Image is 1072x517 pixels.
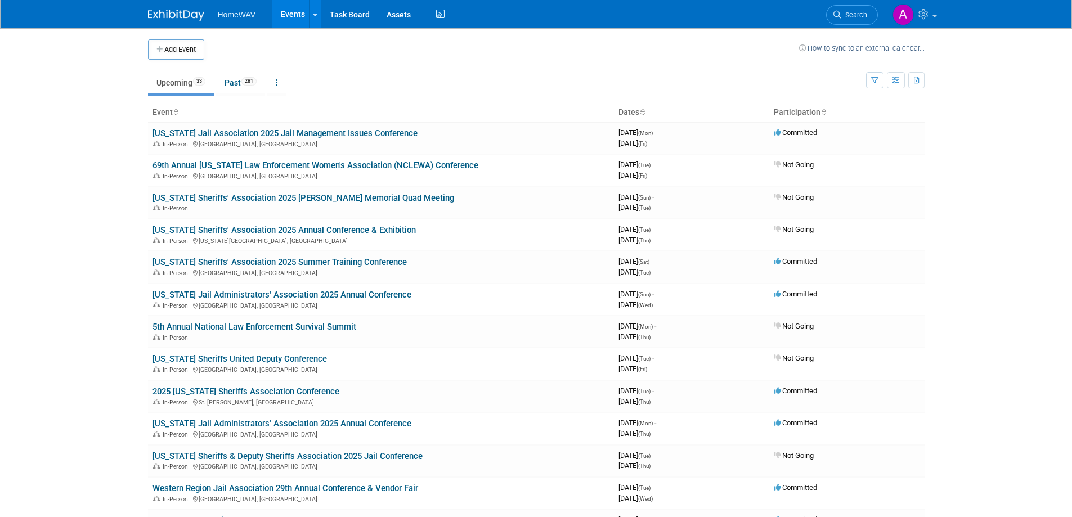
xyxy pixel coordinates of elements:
[148,39,204,60] button: Add Event
[163,269,191,277] span: In-Person
[152,386,339,397] a: 2025 [US_STATE] Sheriffs Association Conference
[638,173,647,179] span: (Fri)
[618,429,651,438] span: [DATE]
[774,225,814,233] span: Not Going
[651,257,653,266] span: -
[618,193,654,201] span: [DATE]
[148,103,614,122] th: Event
[638,269,651,276] span: (Tue)
[153,463,160,469] img: In-Person Event
[652,451,654,460] span: -
[163,173,191,180] span: In-Person
[153,173,160,178] img: In-Person Event
[638,227,651,233] span: (Tue)
[652,290,654,298] span: -
[618,160,654,169] span: [DATE]
[153,366,160,372] img: In-Person Event
[654,419,656,427] span: -
[618,386,654,395] span: [DATE]
[618,461,651,470] span: [DATE]
[638,291,651,298] span: (Sun)
[638,431,651,437] span: (Thu)
[152,257,407,267] a: [US_STATE] Sheriffs' Association 2025 Summer Training Conference
[163,141,191,148] span: In-Person
[774,483,817,492] span: Committed
[152,461,609,470] div: [GEOGRAPHIC_DATA], [GEOGRAPHIC_DATA]
[638,399,651,405] span: (Thu)
[638,259,649,265] span: (Sat)
[638,463,651,469] span: (Thu)
[774,160,814,169] span: Not Going
[614,103,769,122] th: Dates
[618,397,651,406] span: [DATE]
[652,160,654,169] span: -
[618,139,647,147] span: [DATE]
[163,334,191,341] span: In-Person
[163,399,191,406] span: In-Person
[618,419,656,427] span: [DATE]
[618,268,651,276] span: [DATE]
[618,494,653,502] span: [DATE]
[152,429,609,438] div: [GEOGRAPHIC_DATA], [GEOGRAPHIC_DATA]
[152,354,327,364] a: [US_STATE] Sheriffs United Deputy Conference
[774,322,814,330] span: Not Going
[152,225,416,235] a: [US_STATE] Sheriffs' Association 2025 Annual Conference & Exhibition
[618,365,647,373] span: [DATE]
[774,257,817,266] span: Committed
[774,451,814,460] span: Not Going
[638,388,651,394] span: (Tue)
[892,4,914,25] img: Amanda Jasper
[153,496,160,501] img: In-Person Event
[654,322,656,330] span: -
[638,237,651,244] span: (Thu)
[152,300,609,309] div: [GEOGRAPHIC_DATA], [GEOGRAPHIC_DATA]
[618,322,656,330] span: [DATE]
[218,10,256,19] span: HomeWAV
[652,386,654,395] span: -
[152,419,411,429] a: [US_STATE] Jail Administrators' Association 2025 Annual Conference
[618,128,656,137] span: [DATE]
[163,205,191,212] span: In-Person
[216,72,265,93] a: Past281
[152,397,609,406] div: St. [PERSON_NAME], [GEOGRAPHIC_DATA]
[652,193,654,201] span: -
[774,128,817,137] span: Committed
[152,128,418,138] a: [US_STATE] Jail Association 2025 Jail Management Issues Conference
[774,354,814,362] span: Not Going
[638,323,653,330] span: (Mon)
[148,10,204,21] img: ExhibitDay
[152,365,609,374] div: [GEOGRAPHIC_DATA], [GEOGRAPHIC_DATA]
[618,257,653,266] span: [DATE]
[638,356,651,362] span: (Tue)
[152,193,454,203] a: [US_STATE] Sheriffs' Association 2025 [PERSON_NAME] Memorial Quad Meeting
[638,302,653,308] span: (Wed)
[153,237,160,243] img: In-Person Event
[241,77,257,86] span: 281
[638,205,651,211] span: (Tue)
[638,485,651,491] span: (Tue)
[152,139,609,148] div: [GEOGRAPHIC_DATA], [GEOGRAPHIC_DATA]
[638,366,647,372] span: (Fri)
[638,130,653,136] span: (Mon)
[152,494,609,503] div: [GEOGRAPHIC_DATA], [GEOGRAPHIC_DATA]
[799,44,925,52] a: How to sync to an external calendar...
[153,431,160,437] img: In-Person Event
[638,162,651,168] span: (Tue)
[774,419,817,427] span: Committed
[152,322,356,332] a: 5th Annual National Law Enforcement Survival Summit
[774,386,817,395] span: Committed
[163,237,191,245] span: In-Person
[820,107,826,116] a: Sort by Participation Type
[153,334,160,340] img: In-Person Event
[774,193,814,201] span: Not Going
[152,160,478,170] a: 69th Annual [US_STATE] Law Enforcement Women's Association (NCLEWA) Conference
[148,72,214,93] a: Upcoming33
[152,483,418,493] a: Western Region Jail Association 29th Annual Conference & Vendor Fair
[163,463,191,470] span: In-Person
[769,103,925,122] th: Participation
[618,354,654,362] span: [DATE]
[153,399,160,404] img: In-Person Event
[173,107,178,116] a: Sort by Event Name
[618,225,654,233] span: [DATE]
[163,366,191,374] span: In-Person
